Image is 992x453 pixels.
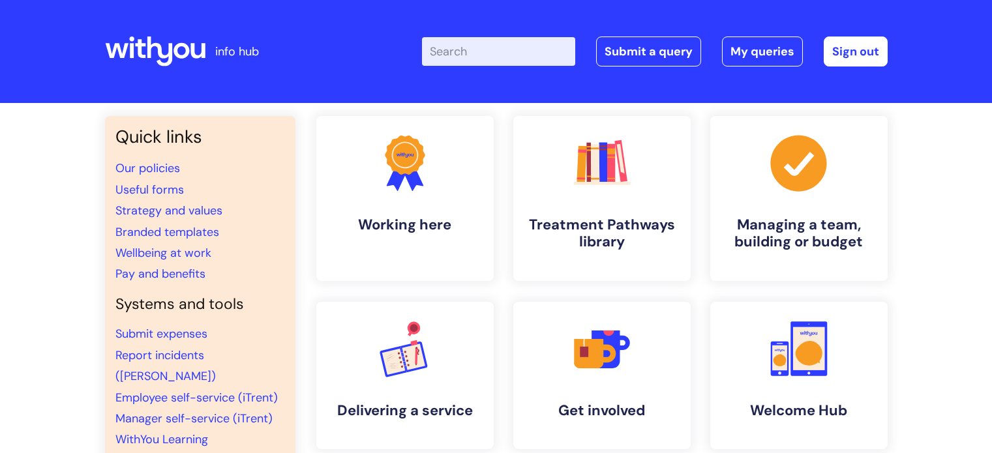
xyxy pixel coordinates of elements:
a: Submit a query [596,37,701,66]
a: Get involved [513,302,691,449]
a: Delivering a service [316,302,494,449]
h3: Quick links [115,126,285,147]
a: Sign out [824,37,888,66]
a: Useful forms [115,182,184,197]
a: Working here [316,116,494,281]
h4: Delivering a service [327,402,483,419]
a: Submit expenses [115,326,207,342]
p: info hub [215,41,259,62]
a: Employee self-service (iTrent) [115,390,278,405]
a: WithYou Learning [115,431,208,447]
a: My queries [722,37,803,66]
h4: Get involved [524,402,680,419]
a: Managing a team, building or budget [710,116,888,281]
h4: Welcome Hub [721,402,877,419]
a: Our policies [115,160,180,176]
div: | - [422,37,888,66]
a: Strategy and values [115,203,222,218]
h4: Treatment Pathways library [524,216,680,251]
a: Wellbeing at work [115,245,211,261]
input: Search [422,37,575,66]
a: Branded templates [115,224,219,240]
a: Treatment Pathways library [513,116,691,281]
h4: Working here [327,216,483,233]
a: Report incidents ([PERSON_NAME]) [115,347,216,384]
a: Pay and benefits [115,266,205,282]
a: Welcome Hub [710,302,888,449]
a: Manager self-service (iTrent) [115,411,273,426]
h4: Systems and tools [115,295,285,314]
h4: Managing a team, building or budget [721,216,877,251]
